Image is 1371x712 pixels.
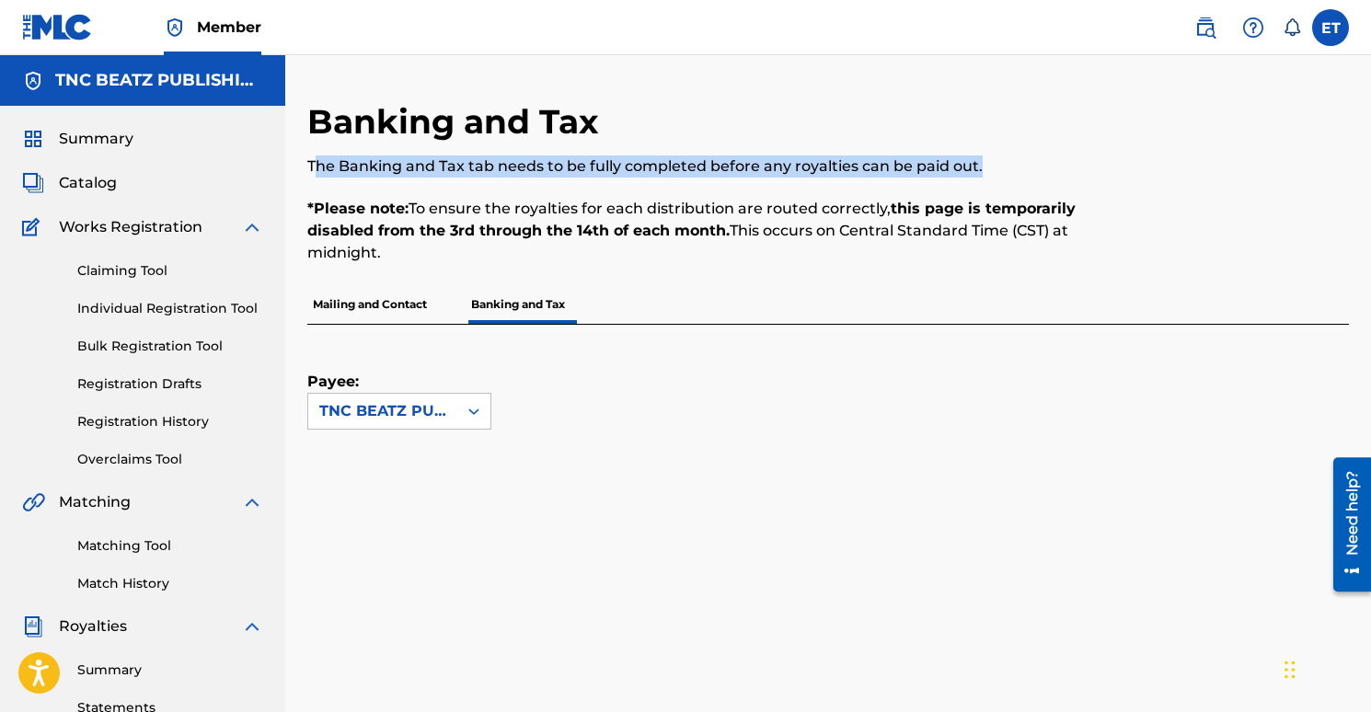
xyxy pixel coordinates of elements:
span: Catalog [59,172,117,194]
img: Matching [22,491,45,513]
a: Public Search [1187,9,1224,46]
a: CatalogCatalog [22,172,117,194]
iframe: Resource Center [1319,451,1371,599]
img: expand [241,615,263,637]
img: search [1194,17,1216,39]
a: Registration Drafts [77,374,263,394]
span: Summary [59,128,133,150]
img: Royalties [22,615,44,637]
p: Banking and Tax [466,285,570,324]
a: Individual Registration Tool [77,299,263,318]
div: TNC BEATZ PUBLISHING [319,400,446,422]
img: Summary [22,128,44,150]
img: Catalog [22,172,44,194]
a: Overclaims Tool [77,450,263,469]
div: Notifications [1283,18,1301,37]
strong: *Please note: [307,200,409,217]
span: Royalties [59,615,127,637]
img: MLC Logo [22,14,93,40]
p: The Banking and Tax tab needs to be fully completed before any royalties can be paid out. [307,155,1110,178]
p: Mailing and Contact [307,285,432,324]
div: Sohbet Aracı [1279,624,1371,712]
a: Summary [77,660,263,680]
img: Top Rightsholder [164,17,186,39]
h5: TNC BEATZ PUBLISHING [55,70,263,91]
iframe: Chat Widget [1279,624,1371,712]
div: Help [1235,9,1272,46]
a: Bulk Registration Tool [77,337,263,356]
span: Matching [59,491,131,513]
p: To ensure the royalties for each distribution are routed correctly, This occurs on Central Standa... [307,198,1110,264]
h2: Banking and Tax [307,101,607,143]
a: Matching Tool [77,536,263,556]
label: Payee: [307,371,399,393]
img: help [1242,17,1264,39]
a: Registration History [77,412,263,431]
a: Claiming Tool [77,261,263,281]
div: Sürükle [1285,642,1296,697]
a: SummarySummary [22,128,133,150]
span: Member [197,17,261,38]
div: User Menu [1312,9,1349,46]
img: expand [241,216,263,238]
a: Match History [77,574,263,593]
span: Works Registration [59,216,202,238]
img: Accounts [22,70,44,92]
img: expand [241,491,263,513]
img: Works Registration [22,216,46,238]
